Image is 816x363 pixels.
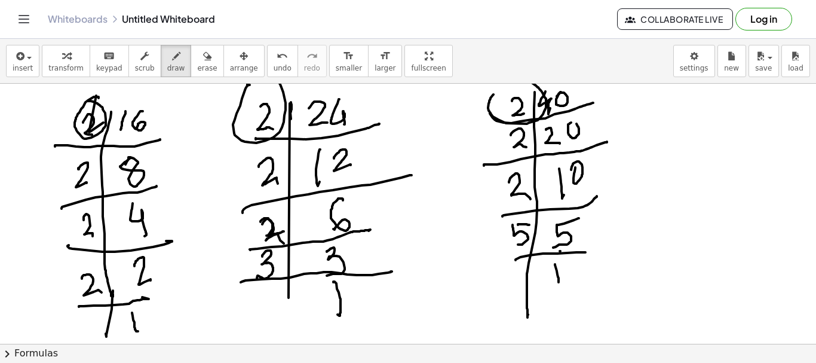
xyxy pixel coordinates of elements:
button: format_sizesmaller [329,45,369,77]
span: arrange [230,64,258,72]
span: new [724,64,739,72]
a: Whiteboards [48,13,108,25]
button: transform [42,45,90,77]
span: save [755,64,772,72]
span: transform [48,64,84,72]
button: fullscreen [404,45,452,77]
button: load [781,45,810,77]
button: redoredo [297,45,327,77]
button: Log in [735,8,792,30]
button: Collaborate Live [617,8,733,30]
span: undo [274,64,292,72]
button: Toggle navigation [14,10,33,29]
span: fullscreen [411,64,446,72]
span: Collaborate Live [627,14,723,25]
button: draw [161,45,192,77]
i: redo [306,49,318,63]
i: format_size [379,49,391,63]
span: smaller [336,64,362,72]
button: settings [673,45,715,77]
button: save [748,45,779,77]
span: insert [13,64,33,72]
button: new [717,45,746,77]
span: redo [304,64,320,72]
i: undo [277,49,288,63]
button: erase [191,45,223,77]
span: settings [680,64,708,72]
i: format_size [343,49,354,63]
span: scrub [135,64,155,72]
button: keyboardkeypad [90,45,129,77]
span: keypad [96,64,122,72]
button: undoundo [267,45,298,77]
button: scrub [128,45,161,77]
span: larger [375,64,395,72]
button: format_sizelarger [368,45,402,77]
span: load [788,64,803,72]
span: erase [197,64,217,72]
span: draw [167,64,185,72]
i: keyboard [103,49,115,63]
button: arrange [223,45,265,77]
button: insert [6,45,39,77]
